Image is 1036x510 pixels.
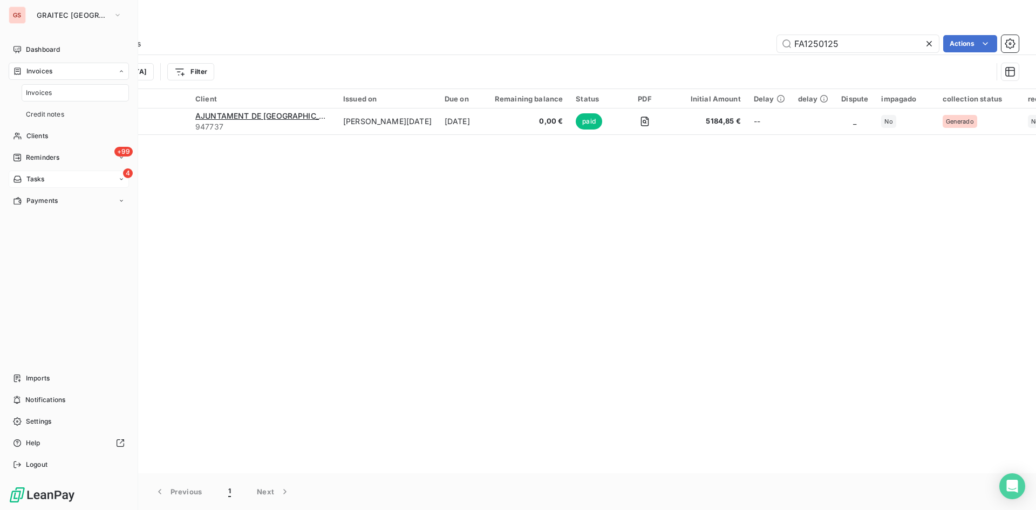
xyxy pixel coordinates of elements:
a: Settings [9,413,129,430]
div: Initial Amount [678,94,741,103]
span: +99 [114,147,133,157]
span: 5184,85 € [678,116,741,127]
div: delay [798,94,829,103]
span: Logout [26,460,47,470]
span: 0,00 € [495,116,563,127]
span: Dashboard [26,45,60,55]
a: Credit notes [22,106,129,123]
a: InvoicesInvoicesCredit notes [9,63,129,123]
a: +99Reminders [9,149,129,166]
span: Invoices [26,66,52,76]
a: Imports [9,370,129,387]
div: Remaining balance [495,94,563,103]
span: AJUNTAMENT DE [GEOGRAPHIC_DATA] [195,111,342,120]
img: Logo LeanPay [9,486,76,504]
div: Issued on [343,94,432,103]
button: Next [244,480,303,503]
span: 947737 [195,121,330,132]
td: -- [747,108,792,134]
div: collection status [943,94,1015,103]
a: Dashboard [9,41,129,58]
span: 4 [123,168,133,178]
span: Payments [26,196,58,206]
a: 4Tasks [9,171,129,188]
span: 1 [228,486,231,497]
button: Actions [943,35,997,52]
span: Invoices [26,88,52,98]
div: Delay [754,94,785,103]
span: Settings [26,417,51,426]
span: Generado [946,118,974,125]
button: Filter [167,63,214,80]
button: Previous [141,480,215,503]
td: [DATE] [438,108,488,134]
span: Imports [26,373,50,383]
div: PDF [625,94,664,103]
a: Payments [9,192,129,209]
span: Notifications [25,395,65,405]
a: Help [9,434,129,452]
div: Client [195,94,330,103]
div: Status [576,94,612,103]
span: paid [576,113,602,130]
span: Reminders [26,153,59,162]
span: Help [26,438,40,448]
a: Invoices [22,84,129,101]
span: GRAITEC [GEOGRAPHIC_DATA] [37,11,109,19]
div: Due on [445,94,482,103]
td: [PERSON_NAME][DATE] [337,108,438,134]
a: Clients [9,127,129,145]
span: Credit notes [26,110,64,119]
div: impagado [881,94,929,103]
div: GS [9,6,26,24]
span: Clients [26,131,48,141]
span: _ [853,117,856,126]
div: Open Intercom Messenger [999,473,1025,499]
div: Dispute [841,94,868,103]
button: 1 [215,480,244,503]
span: Tasks [26,174,45,184]
input: Search [777,35,939,52]
span: No [884,118,892,125]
